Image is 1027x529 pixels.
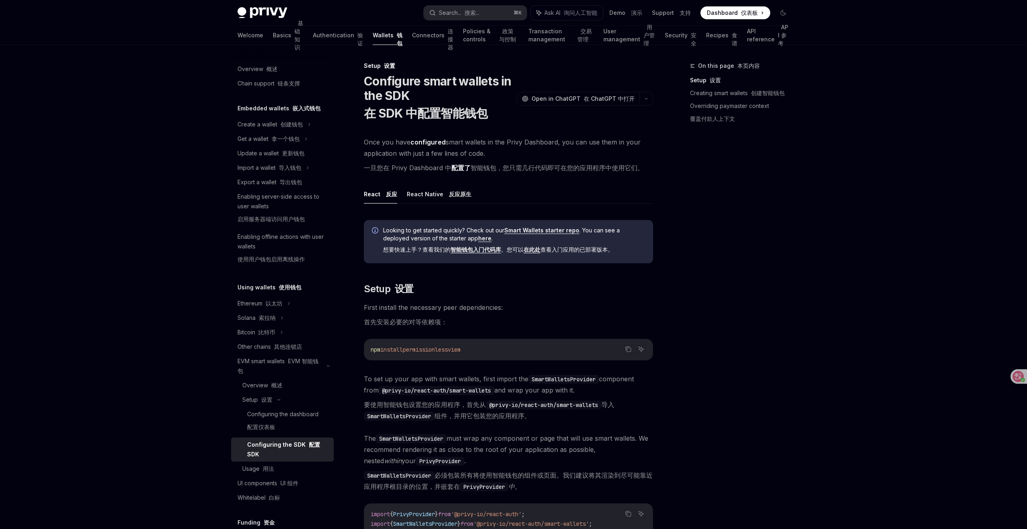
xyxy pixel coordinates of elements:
div: Solana [237,313,276,323]
a: Configuring the dashboard配置仪表板 [231,407,334,437]
span: Setup [364,283,414,295]
button: Ask AI [636,509,646,519]
a: Whitelabel 白标 [231,490,334,505]
span: import [371,520,390,527]
code: SmartWalletsProvider [364,471,434,480]
button: Search... 搜索...⌘K [424,6,527,20]
a: Creating smart wallets 创建智能钱包 [690,87,796,100]
font: 在 ChatGPT 中打开 [584,95,635,102]
a: Recipes 食谱 [706,26,737,45]
span: '@privy-io/react-auth/smart-wallets' [473,520,589,527]
font: 配置仪表板 [247,423,275,430]
span: PrivyProvider [393,511,435,518]
a: Setup 设置 [690,74,796,87]
a: Security 安全 [665,26,696,45]
span: Once you have smart wallets in the Privy Dashboard, you can use them in your application with jus... [364,136,653,177]
span: viem [448,346,461,353]
a: Demo 演示 [609,9,642,17]
a: Transaction management 交易管理 [528,26,593,45]
font: 索拉纳 [259,314,276,321]
button: Ask AI 询问人工智能 [531,6,603,20]
font: 仪表板 [741,9,758,16]
div: Enabling offline actions with user wallets [237,232,329,267]
font: 支持 [680,9,691,16]
span: Dashboard [707,9,758,17]
font: 概述 [266,65,278,72]
span: '@privy-io/react-auth' [451,511,522,518]
div: Setup [364,62,653,70]
em: 中 [508,482,515,490]
font: 链条支撑 [278,80,300,87]
span: ⌘ K [513,10,522,16]
span: { [390,511,393,518]
font: 设置 [261,396,272,403]
span: ; [589,520,592,527]
a: Usage 用法 [231,462,334,476]
font: 使用用户钱包启用离线操作 [237,256,305,262]
font: 想要快速上手？查看我们的 。您可以 查看入门应用的已部署版本。 [383,246,613,253]
button: React Native 反应原生 [407,185,471,203]
span: The must wrap any component or page that will use smart wallets. We recommend rendering it as clo... [364,433,653,495]
font: 更新钱包 [282,150,304,157]
div: Ethereum [237,299,282,308]
button: Ask AI [636,344,646,354]
font: 资金 [264,519,275,526]
code: SmartWalletsProvider [376,434,447,443]
a: Chain support 链条支撑 [231,76,334,91]
a: 配置了 [451,164,471,172]
div: Configuring the dashboard [247,409,319,435]
h1: Configure smart wallets in the SDK [364,74,513,124]
code: PrivyProvider [460,482,508,491]
div: Other chains [237,342,302,352]
font: 搜索... [465,9,479,16]
font: API 参考 [778,24,788,47]
font: 本页内容 [737,62,760,69]
span: permissionless [403,346,448,353]
svg: Info [372,227,380,235]
div: Overview [237,64,278,74]
span: Open in ChatGPT [532,95,635,103]
a: Enabling server-side access to user wallets启用服务器端访问用户钱包 [231,189,334,230]
div: Get a wallet [237,134,300,144]
h5: Funding [237,518,275,527]
img: dark logo [237,7,287,18]
span: } [435,511,438,518]
span: } [457,520,461,527]
font: 反应 [386,191,397,197]
a: Support 支持 [652,9,691,17]
div: Create a wallet [237,120,303,129]
font: 覆盖付款人上下文 [690,115,735,122]
a: UI components UI 组件 [231,476,334,490]
font: 设置 [395,283,414,295]
div: Bitcoin [237,328,275,337]
span: On this page [698,61,760,71]
font: 基础知识 [294,20,303,51]
a: Overriding paymaster context覆盖付款人上下文 [690,100,796,128]
font: 设置 [710,77,721,83]
font: 导入钱包 [279,164,301,171]
font: 以太坊 [266,300,282,307]
code: SmartWalletsProvider [364,412,434,421]
a: Overview 概述 [231,378,334,393]
a: 智能钱包入门代码库 [451,246,501,253]
font: 食谱 [732,32,737,47]
button: Copy the contents from the code block [623,509,633,519]
font: 用法 [263,465,274,472]
a: User management 用户管理 [603,26,655,45]
code: @privy-io/react-auth/smart-wallets [379,386,494,395]
span: { [390,520,393,527]
div: Export a wallet [237,177,302,187]
span: SmartWalletsProvider [393,520,457,527]
font: 导出钱包 [280,179,302,185]
font: 设置 [384,62,395,69]
div: Enabling server-side access to user wallets [237,192,329,227]
font: 连接器 [448,28,453,51]
div: Whitelabel [237,493,280,503]
div: EVM smart wallets [237,356,322,376]
font: 启用服务器端访问用户钱包 [237,216,305,222]
font: 安全 [691,32,696,47]
span: import [371,511,390,518]
a: Wallets 钱包 [373,26,402,45]
h5: Embedded wallets [237,104,321,113]
font: 比特币 [258,329,275,336]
